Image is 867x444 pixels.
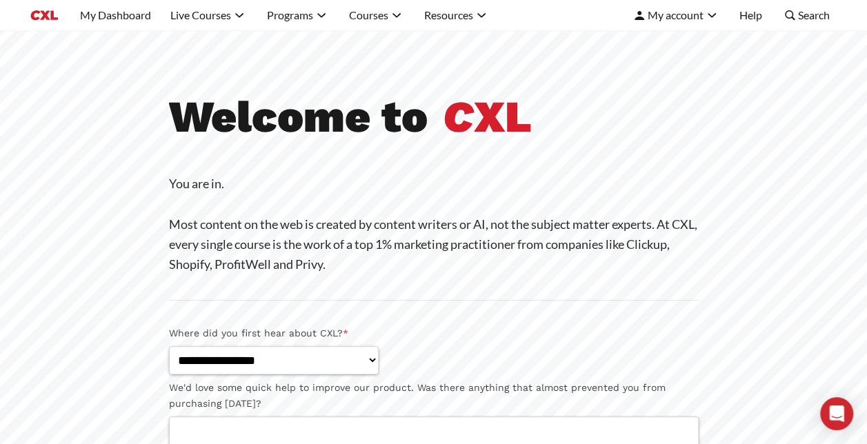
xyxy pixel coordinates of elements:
[169,90,428,143] b: Welcome to
[443,90,532,143] b: XL
[169,325,699,341] label: Where did you first hear about CXL?
[169,380,699,412] label: We'd love some quick help to improve our product. Was there anything that almost prevented you fr...
[169,174,699,274] p: You are in. Most content on the web is created by content writers or AI, not the subject matter e...
[820,397,853,430] div: Open Intercom Messenger
[443,90,474,143] i: C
